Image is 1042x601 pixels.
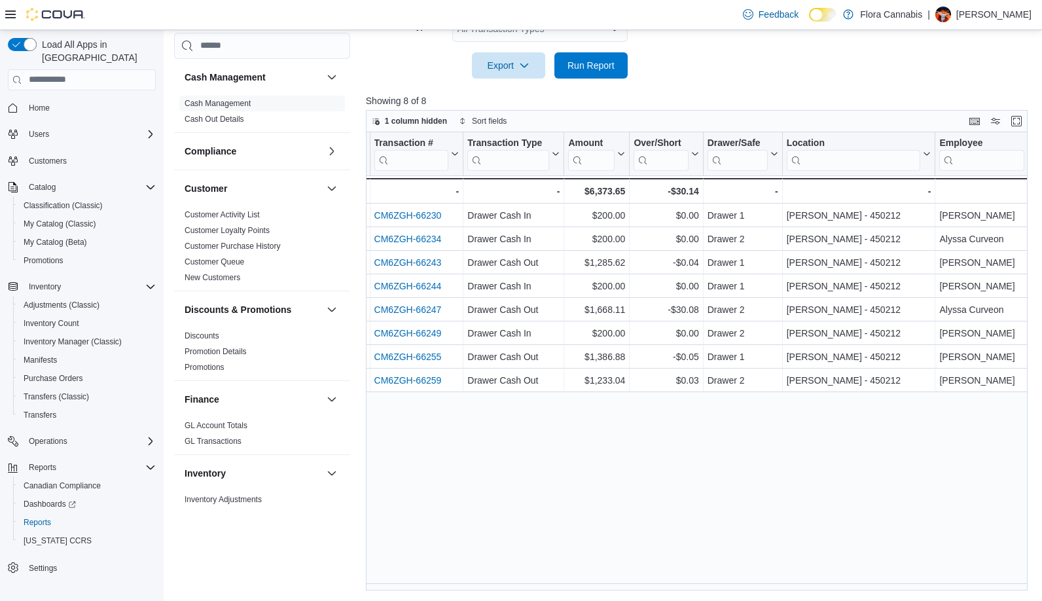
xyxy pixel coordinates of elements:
[634,137,688,170] div: Over/Short
[29,436,67,446] span: Operations
[29,563,57,574] span: Settings
[18,352,156,368] span: Manifests
[24,481,101,491] span: Canadian Compliance
[374,257,441,268] a: CM6ZGH-66243
[185,331,219,340] a: Discounts
[24,219,96,229] span: My Catalog (Classic)
[185,225,270,236] span: Customer Loyalty Points
[24,100,55,116] a: Home
[18,234,156,250] span: My Catalog (Beta)
[24,200,103,211] span: Classification (Classic)
[185,98,251,109] span: Cash Management
[634,183,698,199] div: -$30.14
[174,328,350,380] div: Discounts & Promotions
[809,8,836,22] input: Dark Mode
[185,303,321,316] button: Discounts & Promotions
[185,346,247,357] span: Promotion Details
[927,7,930,22] p: |
[185,495,262,504] a: Inventory Adjustments
[939,137,1024,170] div: Employee
[24,536,92,546] span: [US_STATE] CCRS
[708,208,778,223] div: Drawer 1
[708,302,778,318] div: Drawer 2
[18,478,156,494] span: Canadian Compliance
[467,137,549,149] div: Transaction Type
[467,255,560,270] div: Drawer Cash Out
[18,216,101,232] a: My Catalog (Classic)
[738,1,804,27] a: Feedback
[786,373,931,388] div: [PERSON_NAME] - 450212
[29,282,61,292] span: Inventory
[18,533,97,549] a: [US_STATE] CCRS
[185,99,251,108] a: Cash Management
[480,52,537,79] span: Export
[472,52,545,79] button: Export
[18,515,156,530] span: Reports
[24,499,76,509] span: Dashboards
[467,349,560,365] div: Drawer Cash Out
[374,281,441,291] a: CM6ZGH-66244
[13,233,161,251] button: My Catalog (Beta)
[3,278,161,296] button: Inventory
[174,207,350,291] div: Customer
[568,137,615,170] div: Amount
[467,373,560,388] div: Drawer Cash Out
[185,145,236,158] h3: Compliance
[708,231,778,247] div: Drawer 2
[18,371,88,386] a: Purchase Orders
[568,325,625,341] div: $200.00
[467,137,549,170] div: Transaction Type
[939,278,1035,294] div: [PERSON_NAME]
[185,272,240,283] span: New Customers
[13,251,161,270] button: Promotions
[185,467,321,480] button: Inventory
[18,297,156,313] span: Adjustments (Classic)
[374,137,448,170] div: Transaction # URL
[13,196,161,215] button: Classification (Classic)
[374,234,441,244] a: CM6ZGH-66234
[467,183,560,199] div: -
[634,231,698,247] div: $0.00
[24,517,51,528] span: Reports
[786,137,931,170] button: Location
[374,210,441,221] a: CM6ZGH-66230
[185,393,219,406] h3: Finance
[634,137,698,170] button: Over/Short
[185,145,321,158] button: Compliance
[467,137,560,170] button: Transaction Type
[185,71,321,84] button: Cash Management
[988,113,1003,129] button: Display options
[18,198,156,213] span: Classification (Classic)
[568,278,625,294] div: $200.00
[13,406,161,424] button: Transfers
[24,179,61,195] button: Catalog
[708,137,778,170] button: Drawer/Safe
[18,515,56,530] a: Reports
[29,462,56,473] span: Reports
[13,351,161,369] button: Manifests
[185,114,244,124] span: Cash Out Details
[935,7,951,22] div: Kyle Pehkonen
[185,393,321,406] button: Finance
[18,316,156,331] span: Inventory Count
[18,253,156,268] span: Promotions
[18,216,156,232] span: My Catalog (Classic)
[3,432,161,450] button: Operations
[13,532,161,550] button: [US_STATE] CCRS
[24,153,156,169] span: Customers
[366,94,1035,107] p: Showing 8 of 8
[634,325,698,341] div: $0.00
[568,137,615,149] div: Amount
[568,302,625,318] div: $1,668.11
[24,559,156,575] span: Settings
[3,125,161,143] button: Users
[24,392,89,402] span: Transfers (Classic)
[185,182,321,195] button: Customer
[324,181,340,196] button: Customer
[18,371,156,386] span: Purchase Orders
[860,7,922,22] p: Flora Cannabis
[26,8,85,21] img: Cova
[467,278,560,294] div: Drawer Cash In
[24,355,57,365] span: Manifests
